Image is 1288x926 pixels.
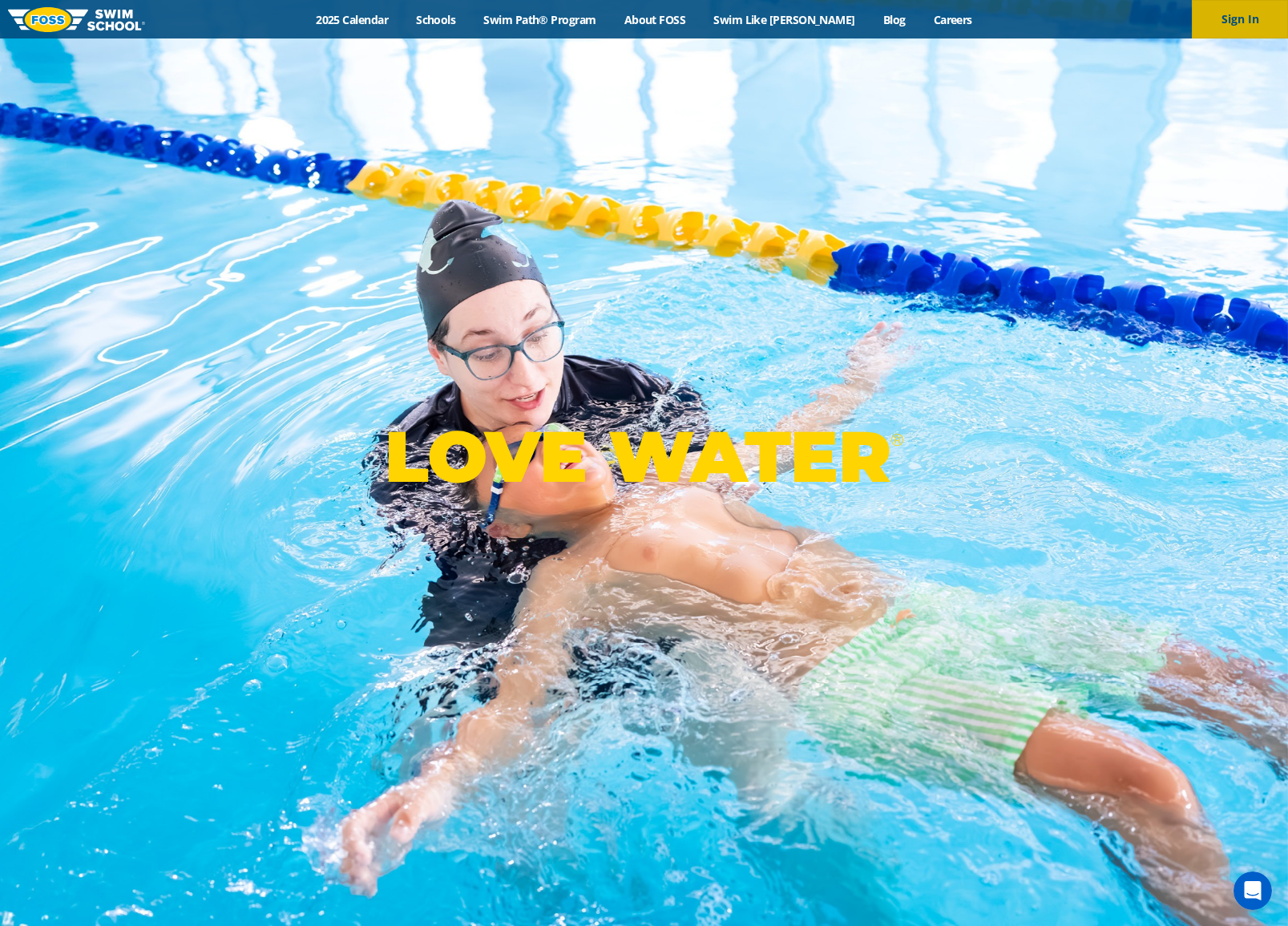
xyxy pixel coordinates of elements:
[869,12,919,27] a: Blog
[302,12,402,27] a: 2025 Calendar
[470,12,610,27] a: Swim Path® Program
[1233,871,1272,910] iframe: Intercom live chat
[402,12,470,27] a: Schools
[700,12,870,27] a: Swim Like [PERSON_NAME]
[8,7,145,32] img: FOSS Swim School Logo
[610,12,700,27] a: About FOSS
[385,414,903,499] p: LOVE WATER
[919,12,986,27] a: Careers
[890,430,903,450] sup: ®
